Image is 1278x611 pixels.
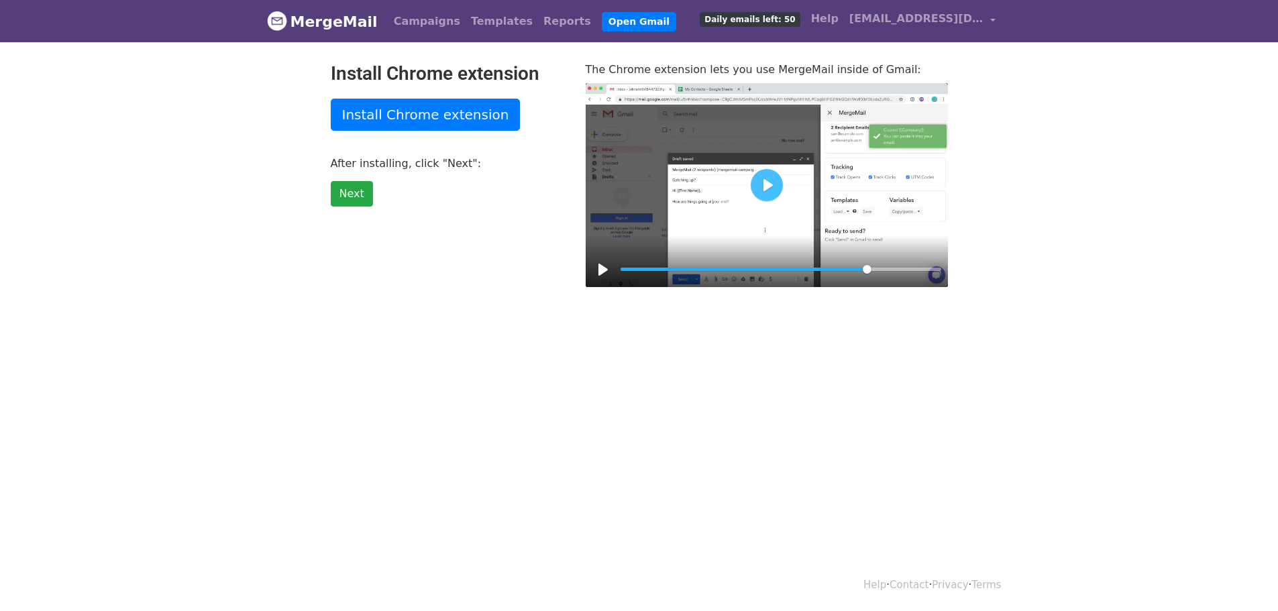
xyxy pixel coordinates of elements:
[890,579,928,591] a: Contact
[331,156,566,170] p: After installing, click "Next":
[971,579,1001,591] a: Terms
[844,5,1001,37] a: [EMAIL_ADDRESS][DOMAIN_NAME]
[466,8,538,35] a: Templates
[1211,547,1278,611] iframe: Chat Widget
[388,8,466,35] a: Campaigns
[538,8,596,35] a: Reports
[863,579,886,591] a: Help
[621,263,941,276] input: Seek
[586,62,948,76] p: The Chrome extension lets you use MergeMail inside of Gmail:
[331,62,566,85] h2: Install Chrome extension
[751,169,783,201] button: Play
[806,5,844,32] a: Help
[602,12,676,32] a: Open Gmail
[267,11,287,31] img: MergeMail logo
[331,99,521,131] a: Install Chrome extension
[331,181,373,207] a: Next
[592,259,614,280] button: Play
[700,12,800,27] span: Daily emails left: 50
[267,7,378,36] a: MergeMail
[932,579,968,591] a: Privacy
[1211,547,1278,611] div: 채팅 위젯
[694,5,805,32] a: Daily emails left: 50
[849,11,983,27] span: [EMAIL_ADDRESS][DOMAIN_NAME]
